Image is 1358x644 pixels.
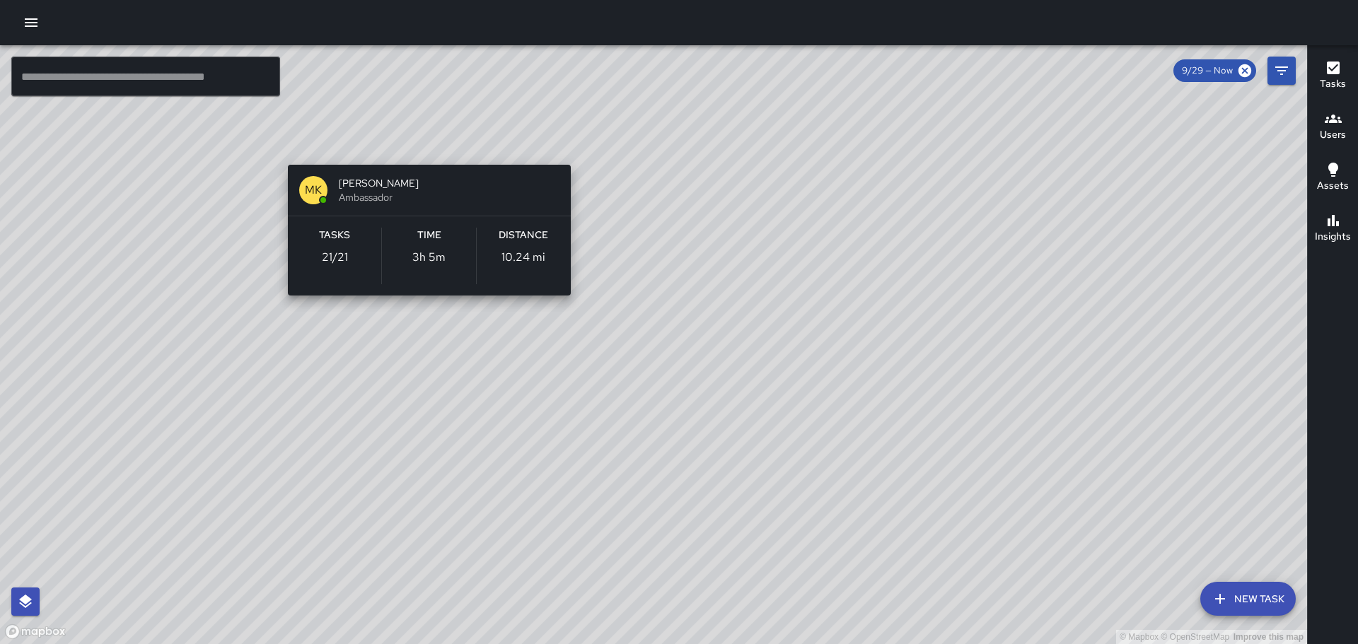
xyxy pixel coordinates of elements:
button: Tasks [1308,51,1358,102]
p: 3h 5m [412,249,446,266]
h6: Tasks [1320,76,1346,92]
p: MK [305,182,322,199]
button: Insights [1308,204,1358,254]
span: Ambassador [339,190,559,204]
button: New Task [1200,582,1296,616]
div: 9/29 — Now [1173,59,1256,82]
span: 9/29 — Now [1173,64,1241,78]
button: Filters [1267,57,1296,85]
button: MK[PERSON_NAME]AmbassadorTasks21/21Time3h 5mDistance10.24 mi [288,165,571,295]
h6: Insights [1315,229,1351,245]
h6: Distance [499,228,548,243]
h6: Assets [1317,178,1349,194]
button: Users [1308,102,1358,153]
span: [PERSON_NAME] [339,176,559,190]
p: 21 / 21 [322,249,348,266]
h6: Time [417,228,441,243]
h6: Tasks [319,228,350,243]
p: 10.24 mi [501,249,545,266]
button: Assets [1308,153,1358,204]
h6: Users [1320,127,1346,143]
